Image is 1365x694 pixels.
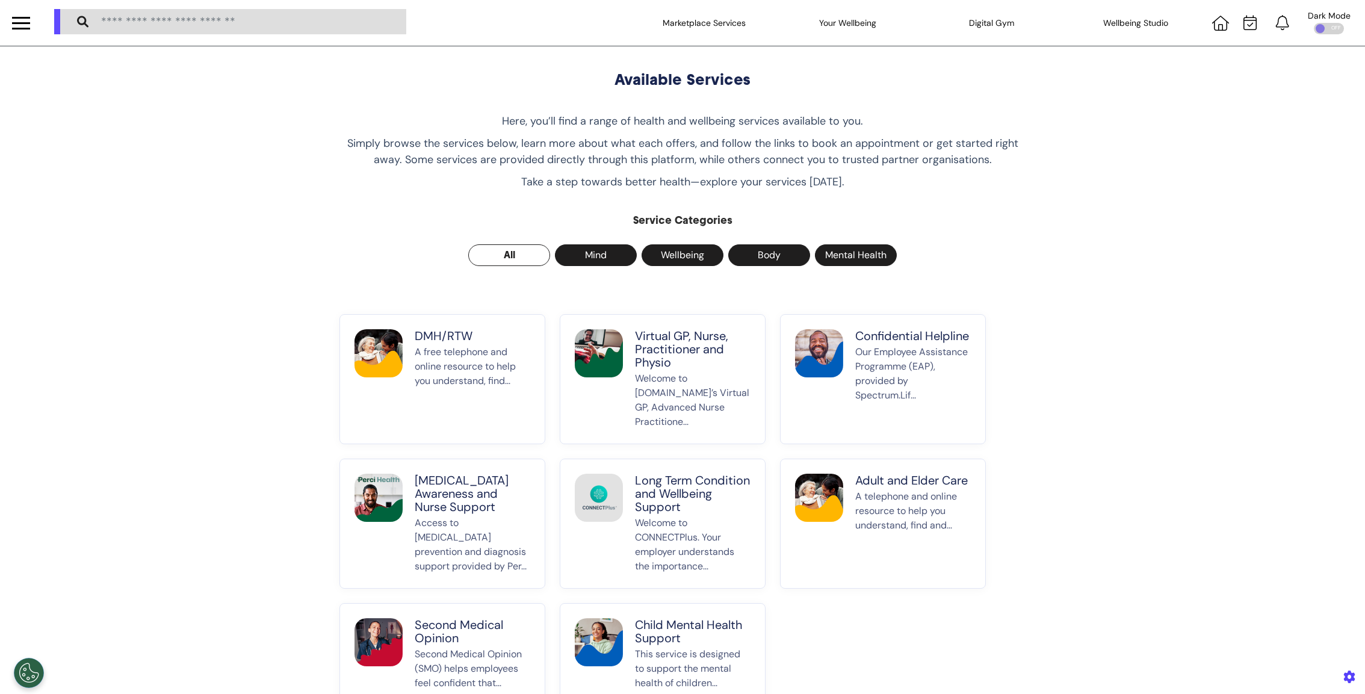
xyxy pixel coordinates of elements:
[855,329,971,342] p: Confidential Helpline
[575,329,623,377] img: Virtual GP, Nurse, Practitioner and Physio
[728,244,810,266] button: Body
[1308,11,1351,20] div: Dark Mode
[795,474,843,522] img: Adult and Elder Care
[855,345,971,429] p: Our Employee Assistance Programme (EAP), provided by Spectrum.Lif...
[354,618,403,666] img: Second Medical Opinion
[575,618,623,666] img: Child Mental Health Support
[354,474,403,522] img: Cancer Awareness and Nurse Support
[635,329,751,369] p: Virtual GP, Nurse, Practitioner and Physio
[560,459,766,589] button: Long Term Condition and Wellbeing SupportLong Term Condition and Wellbeing SupportWelcome to CONN...
[635,474,751,513] p: Long Term Condition and Wellbeing Support
[415,516,530,574] p: Access to [MEDICAL_DATA] prevention and diagnosis support provided by Per...
[795,329,843,377] img: Confidential Helpline
[415,618,530,645] p: Second Medical Opinion
[855,474,971,487] p: Adult and Elder Care
[354,329,403,377] img: DMH/RTW
[780,314,986,444] button: Confidential HelplineConfidential HelplineOur Employee Assistance Programme (EAP), provided by Sp...
[339,70,1026,89] h1: Available Services
[339,459,545,589] button: Cancer Awareness and Nurse Support[MEDICAL_DATA] Awareness and Nurse SupportAccess to [MEDICAL_DA...
[14,658,44,688] button: Open Preferences
[635,618,751,645] p: Child Mental Health Support
[642,244,723,266] button: Wellbeing
[560,314,766,444] button: Virtual GP, Nurse, Practitioner and PhysioVirtual GP, Nurse, Practitioner and PhysioWelcome to [D...
[555,244,637,266] button: Mind
[1076,6,1196,40] div: Wellbeing Studio
[635,371,751,429] p: Welcome to [DOMAIN_NAME]’s Virtual GP, Advanced Nurse Practitione...
[339,174,1026,190] p: Take a step towards better health—explore your services [DATE].
[780,459,986,589] button: Adult and Elder CareAdult and Elder CareA telephone and online resource to help you understand, f...
[855,489,971,574] p: A telephone and online resource to help you understand, find and...
[415,647,530,690] p: Second Medical Opinion (SMO) helps employees feel confident that...
[575,474,623,522] img: Long Term Condition and Wellbeing Support
[339,314,545,444] button: DMH/RTWDMH/RTWA free telephone and online resource to help you understand, find...
[415,474,530,513] p: [MEDICAL_DATA] Awareness and Nurse Support
[635,647,751,690] p: This service is designed to support the mental health of children...
[1314,23,1344,34] div: OFF
[788,6,908,40] div: Your Wellbeing
[339,135,1026,168] p: Simply browse the services below, learn more about what each offers, and follow the links to book...
[339,113,1026,129] p: Here, you’ll find a range of health and wellbeing services available to you.
[415,329,530,342] p: DMH/RTW
[339,214,1026,228] h2: Service Categories
[635,516,751,574] p: Welcome to CONNECTPlus. Your employer understands the importance...
[644,6,764,40] div: Marketplace Services
[415,345,530,429] p: A free telephone and online resource to help you understand, find...
[468,244,550,266] button: All
[815,244,897,266] button: Mental Health
[932,6,1052,40] div: Digital Gym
